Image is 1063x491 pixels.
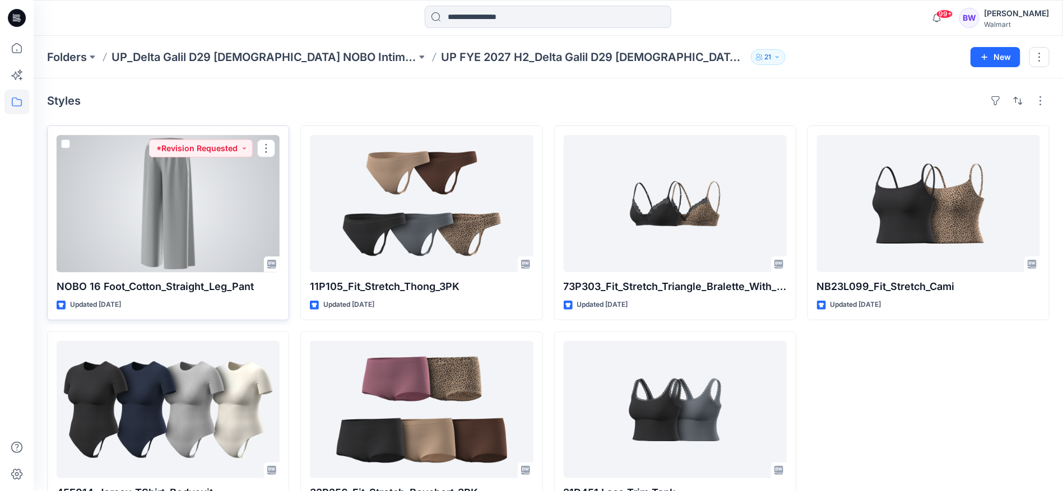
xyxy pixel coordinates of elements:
[936,10,953,18] span: 99+
[577,299,628,311] p: Updated [DATE]
[310,279,533,294] p: 11P105_Fit_Stretch_Thong_3PK
[57,135,280,272] a: NOBO 16 Foot_Cotton_Straight_Leg_Pant
[817,279,1040,294] p: NB23L099_Fit_Stretch_Cami
[765,51,772,63] p: 21
[564,135,787,272] a: 73P303_Fit_Stretch_Triangle_Bralette_With_Lace
[441,49,746,65] p: UP FYE 2027 H2_Delta Galil D29 [DEMOGRAPHIC_DATA] NOBO Wall
[310,135,533,272] a: 11P105_Fit_Stretch_Thong_3PK
[830,299,881,311] p: Updated [DATE]
[57,341,280,478] a: 45E014_Jersey_TShirt_Bodysuit
[984,7,1049,20] div: [PERSON_NAME]
[564,341,787,478] a: 21D451 Lace Trim Tank
[817,135,1040,272] a: NB23L099_Fit_Stretch_Cami
[323,299,374,311] p: Updated [DATE]
[310,341,533,478] a: 32P256_Fit_Stretch_Boyshort_3PK
[984,20,1049,29] div: Walmart
[971,47,1020,67] button: New
[112,49,416,65] a: UP_Delta Galil D29 [DEMOGRAPHIC_DATA] NOBO Intimates
[57,279,280,294] p: NOBO 16 Foot_Cotton_Straight_Leg_Pant
[70,299,121,311] p: Updated [DATE]
[959,8,980,28] div: BW
[751,49,786,65] button: 21
[47,49,87,65] a: Folders
[564,279,787,294] p: 73P303_Fit_Stretch_Triangle_Bralette_With_Lace
[47,94,81,107] h4: Styles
